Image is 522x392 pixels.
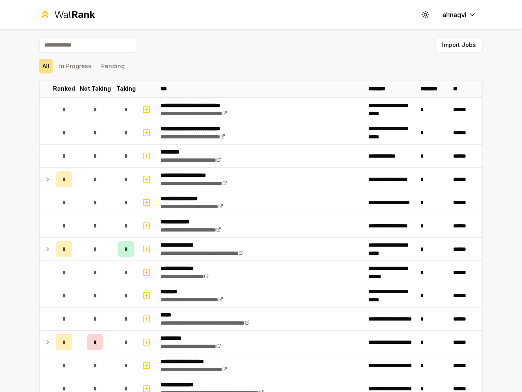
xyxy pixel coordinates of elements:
[71,9,95,20] span: Rank
[54,8,95,21] div: Wat
[436,7,483,22] button: ahnaqvi
[39,59,53,73] button: All
[56,59,95,73] button: In Progress
[80,85,111,93] p: Not Taking
[116,85,136,93] p: Taking
[435,38,483,52] button: Import Jobs
[442,10,467,20] span: ahnaqvi
[39,8,95,21] a: WatRank
[53,85,75,93] p: Ranked
[98,59,128,73] button: Pending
